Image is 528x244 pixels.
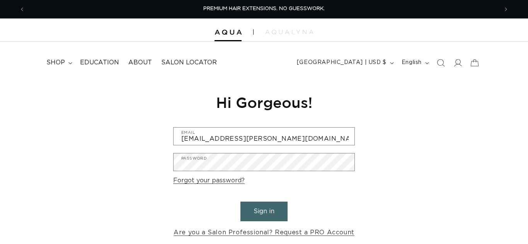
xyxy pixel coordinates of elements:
[42,54,75,71] summary: shop
[46,59,65,67] span: shop
[14,2,31,17] button: Previous announcement
[397,56,432,70] button: English
[215,30,242,35] img: Aqua Hair Extensions
[80,59,119,67] span: Education
[203,6,325,11] span: PREMIUM HAIR EXTENSIONS. NO GUESSWORK.
[128,59,152,67] span: About
[265,30,313,34] img: aqualyna.com
[157,54,221,71] a: Salon Locator
[174,227,354,238] a: Are you a Salon Professional? Request a PRO Account
[75,54,124,71] a: Education
[240,202,288,221] button: Sign in
[402,59,422,67] span: English
[173,93,355,112] h1: Hi Gorgeous!
[173,175,245,186] a: Forgot your password?
[297,59,387,67] span: [GEOGRAPHIC_DATA] | USD $
[161,59,217,67] span: Salon Locator
[432,54,449,71] summary: Search
[174,128,354,145] input: Email
[292,56,397,70] button: [GEOGRAPHIC_DATA] | USD $
[124,54,157,71] a: About
[497,2,514,17] button: Next announcement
